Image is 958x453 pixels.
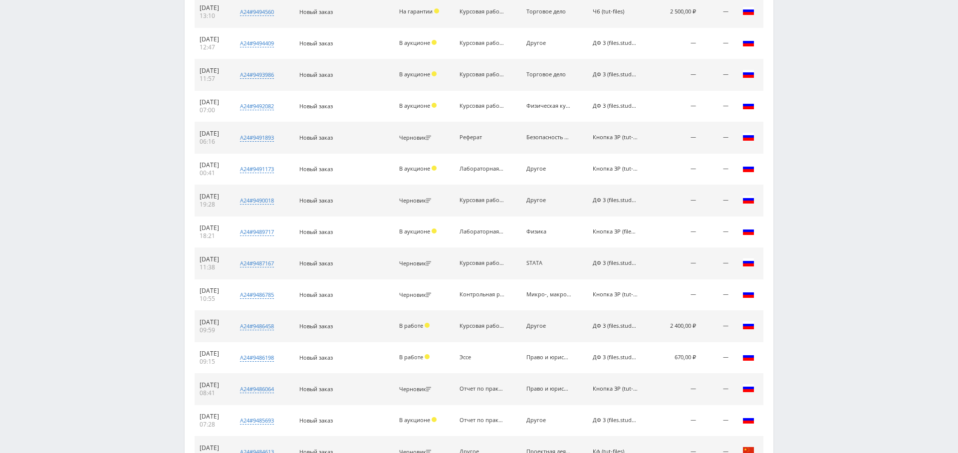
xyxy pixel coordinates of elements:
div: 08:41 [200,389,226,397]
img: rus.png [742,414,754,426]
td: — [654,279,701,311]
img: rus.png [742,5,754,17]
div: 00:41 [200,169,226,177]
img: rus.png [742,351,754,363]
img: rus.png [742,99,754,111]
img: rus.png [742,319,754,331]
div: Микро-, макроэкономика [526,291,571,298]
div: [DATE] [200,161,226,169]
td: — [701,154,734,185]
div: Физика [526,228,571,235]
td: — [701,374,734,405]
td: — [701,91,734,122]
div: Безопасность жизнедеятельности [526,134,571,141]
span: Новый заказ [299,102,333,110]
div: Кнопка ЗР (files.student-it) [593,228,638,235]
div: Кнопка ЗР (tut-files) [593,166,638,172]
div: Эссе [460,354,504,361]
div: [DATE] [200,193,226,201]
div: Лабораторная работа [460,166,504,172]
div: 09:15 [200,358,226,366]
div: [DATE] [200,444,226,452]
img: rus.png [742,256,754,268]
td: — [701,217,734,248]
td: — [701,28,734,59]
span: На гарантии [399,7,433,15]
span: Новый заказ [299,417,333,424]
div: Физическая культура [526,103,571,109]
div: a24#9486785 [240,291,274,299]
div: 18:21 [200,232,226,240]
div: [DATE] [200,413,226,421]
div: Черновик [399,260,434,267]
img: rus.png [742,68,754,80]
span: В работе [399,322,423,329]
div: Курсовая работа [460,8,504,15]
span: В аукционе [399,416,430,424]
td: — [654,248,701,279]
img: rus.png [742,131,754,143]
div: Другое [526,166,571,172]
div: 19:28 [200,201,226,209]
td: — [654,28,701,59]
span: Холд [425,354,430,359]
div: 06:16 [200,138,226,146]
div: Кнопка ЗР (tut-files) [593,386,638,392]
div: ДФ 3 (files.student-it) [593,40,638,46]
div: a24#9492082 [240,102,274,110]
td: — [701,279,734,311]
img: rus.png [742,194,754,206]
div: 12:47 [200,43,226,51]
div: 13:10 [200,12,226,20]
span: Новый заказ [299,197,333,204]
div: a24#9494560 [240,8,274,16]
div: ДФ 3 (files.student-it) [593,103,638,109]
div: Курсовая работа [460,260,504,266]
div: ДФ 3 (files.student-it) [593,260,638,266]
div: a24#9493986 [240,71,274,79]
div: Чб (tut-files) [593,8,638,15]
div: Другое [526,323,571,329]
div: 07:00 [200,106,226,114]
td: — [654,122,701,154]
div: a24#9491173 [240,165,274,173]
td: — [654,91,701,122]
img: rus.png [742,382,754,394]
td: — [701,342,734,374]
div: Другое [526,417,571,424]
td: — [654,217,701,248]
div: Черновик [399,135,434,141]
span: Холд [425,323,430,328]
div: Другое [526,197,571,204]
td: — [654,59,701,91]
div: [DATE] [200,350,226,358]
div: Другое [526,40,571,46]
div: [DATE] [200,98,226,106]
div: Черновик [399,198,434,204]
div: Курсовая работа [460,197,504,204]
img: rus.png [742,36,754,48]
div: Контрольная работа [460,291,504,298]
span: Холд [432,417,437,422]
div: ДФ 3 (files.student-it) [593,323,638,329]
div: Право и юриспруденция [526,354,571,361]
img: rus.png [742,288,754,300]
div: [DATE] [200,255,226,263]
span: Холд [432,166,437,171]
span: Новый заказ [299,39,333,47]
div: 07:28 [200,421,226,429]
img: rus.png [742,225,754,237]
div: a24#9490018 [240,197,274,205]
span: В аукционе [399,102,430,109]
td: — [701,311,734,342]
div: ДФ 3 (files.student-it) [593,354,638,361]
div: ДФ 3 (files.student-it) [593,197,638,204]
div: Кнопка ЗР (tut-files) [593,134,638,141]
div: Черновик [399,386,434,393]
div: Курсовая работа [460,40,504,46]
span: Холд [432,228,437,233]
div: STATA [526,260,571,266]
span: Холд [434,8,439,13]
span: Новый заказ [299,71,333,78]
div: 09:59 [200,326,226,334]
